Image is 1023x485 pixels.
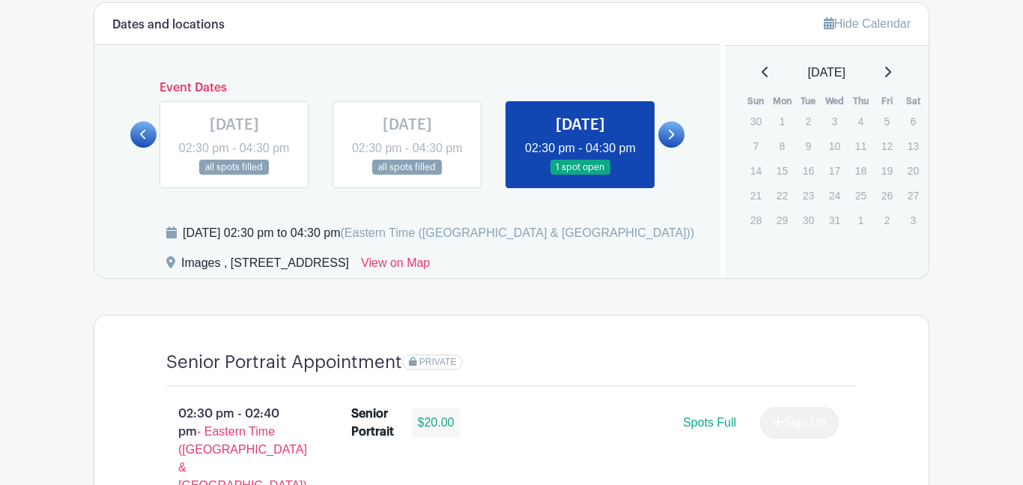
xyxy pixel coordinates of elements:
[796,134,821,157] p: 9
[849,208,873,232] p: 1
[875,159,899,182] p: 19
[849,134,873,157] p: 11
[874,94,900,109] th: Fri
[770,109,795,133] p: 1
[901,134,926,157] p: 13
[112,18,225,32] h6: Dates and locations
[822,159,847,182] p: 17
[824,17,911,30] a: Hide Calendar
[875,184,899,207] p: 26
[901,109,926,133] p: 6
[875,208,899,232] p: 2
[183,224,694,242] div: [DATE] 02:30 pm to 04:30 pm
[849,109,873,133] p: 4
[744,159,768,182] p: 14
[822,109,847,133] p: 3
[769,94,795,109] th: Mon
[340,226,694,239] span: (Eastern Time ([GEOGRAPHIC_DATA] & [GEOGRAPHIC_DATA]))
[744,208,768,232] p: 28
[351,405,394,441] div: Senior Portrait
[770,208,795,232] p: 29
[796,184,821,207] p: 23
[419,357,457,367] span: PRIVATE
[796,109,821,133] p: 2
[795,94,822,109] th: Tue
[900,94,926,109] th: Sat
[796,208,821,232] p: 30
[744,184,768,207] p: 21
[875,109,899,133] p: 5
[849,159,873,182] p: 18
[770,134,795,157] p: 8
[901,208,926,232] p: 3
[808,64,846,82] span: [DATE]
[412,408,461,438] div: $20.00
[901,159,926,182] p: 20
[849,184,873,207] p: 25
[822,94,848,109] th: Wed
[683,416,736,429] span: Spots Full
[181,254,349,278] div: Images , [STREET_ADDRESS]
[822,134,847,157] p: 10
[743,94,769,109] th: Sun
[848,94,874,109] th: Thu
[744,109,768,133] p: 30
[166,352,402,373] h4: Senior Portrait Appointment
[822,184,847,207] p: 24
[901,184,926,207] p: 27
[157,81,658,95] h6: Event Dates
[796,159,821,182] p: 16
[770,159,795,182] p: 15
[361,254,430,278] a: View on Map
[875,134,899,157] p: 12
[822,208,847,232] p: 31
[744,134,768,157] p: 7
[770,184,795,207] p: 22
